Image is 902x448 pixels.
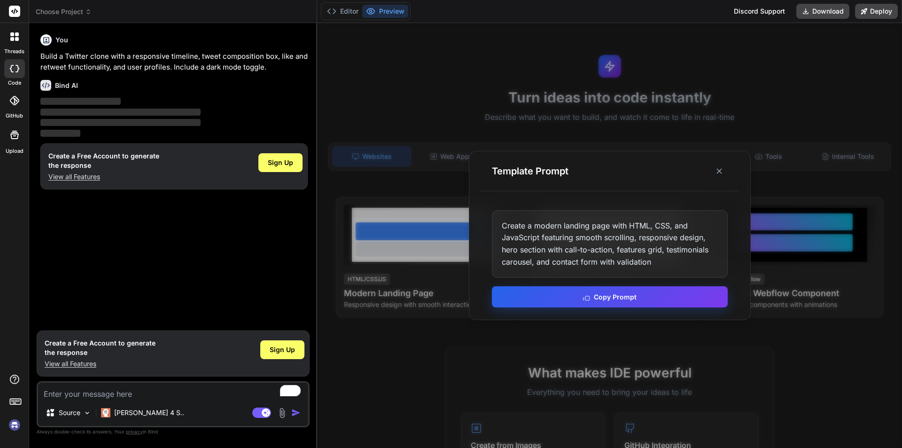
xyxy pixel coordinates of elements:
img: signin [7,417,23,433]
span: Sign Up [268,158,293,167]
img: attachment [277,408,288,418]
div: Domain: [DOMAIN_NAME] [24,24,103,32]
button: Download [796,4,849,19]
span: ‌ [40,98,121,105]
textarea: To enrich screen reader interactions, please activate Accessibility in Grammarly extension settings [38,383,308,400]
span: ‌ [40,119,201,126]
h6: Bind AI [55,81,78,90]
p: View all Features [45,359,156,369]
h1: Create a Free Account to generate the response [48,151,159,170]
h1: Create a Free Account to generate the response [45,338,156,357]
span: Sign Up [270,345,295,354]
img: Pick Models [83,409,91,417]
p: Source [59,408,80,417]
div: Create a modern landing page with HTML, CSS, and JavaScript featuring smooth scrolling, responsiv... [492,210,728,278]
label: threads [4,47,24,55]
span: privacy [126,429,143,434]
label: GitHub [6,112,23,120]
p: Always double-check its answers. Your in Bind [37,427,310,436]
div: Domain Overview [36,55,84,62]
div: v 4.0.25 [26,15,46,23]
p: [PERSON_NAME] 4 S.. [114,408,184,417]
span: ‌ [40,130,80,137]
label: Upload [6,147,23,155]
button: Deploy [855,4,898,19]
button: Copy Prompt [492,286,728,307]
span: ‌ [40,109,201,116]
div: Keywords by Traffic [104,55,158,62]
img: icon [291,408,301,417]
img: Claude 4 Sonnet [101,408,110,417]
img: logo_orange.svg [15,15,23,23]
img: website_grey.svg [15,24,23,32]
h6: You [55,35,68,45]
p: Build a Twitter clone with a responsive timeline, tweet composition box, like and retweet functio... [40,51,308,72]
button: Preview [362,5,408,18]
button: Editor [323,5,362,18]
img: tab_keywords_by_traffic_grey.svg [93,55,101,62]
span: Choose Project [36,7,92,16]
div: Discord Support [728,4,791,19]
h3: Template Prompt [492,165,568,178]
label: code [8,79,21,87]
img: tab_domain_overview_orange.svg [25,55,33,62]
p: View all Features [48,172,159,181]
